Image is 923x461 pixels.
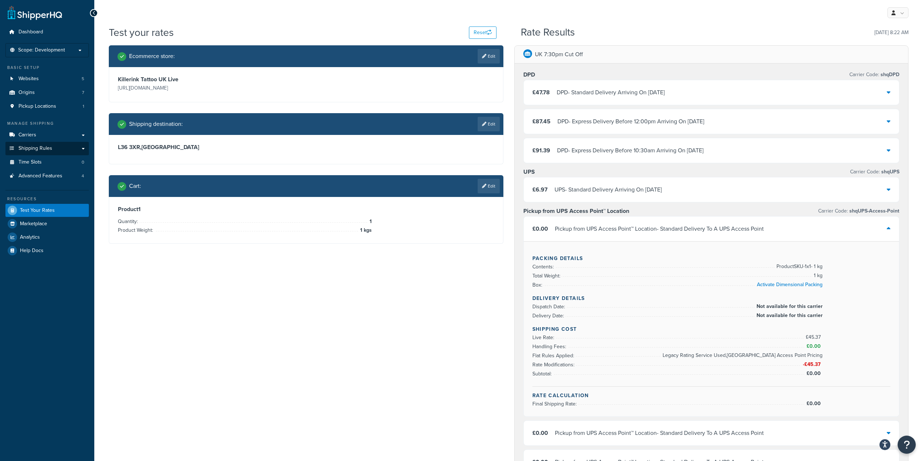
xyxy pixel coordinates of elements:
[82,76,84,82] span: 5
[118,83,304,93] p: [URL][DOMAIN_NAME]
[532,352,576,359] span: Flat Rules Applied:
[818,206,899,216] p: Carrier Code:
[880,168,899,176] span: shqUPS
[775,262,823,271] span: Product SKU-1 x 1 - 1 kg
[532,392,891,399] h4: Rate Calculation
[18,145,52,152] span: Shipping Rules
[18,159,42,165] span: Time Slots
[661,351,823,360] span: Legacy Rating Service Used,[GEOGRAPHIC_DATA] Access Point Pricing
[532,272,562,280] span: Total Weight:
[20,221,47,227] span: Marketplace
[18,90,35,96] span: Origins
[532,225,548,233] span: £0.00
[521,27,575,38] h2: Rate Results
[82,173,84,179] span: 4
[532,343,568,350] span: Handling Fees:
[5,100,89,113] li: Pickup Locations
[557,116,704,127] div: DPD - Express Delivery Before 12:00pm Arriving On [DATE]
[5,86,89,99] li: Origins
[532,334,556,341] span: Live Rate:
[523,71,535,78] h3: DPD
[5,217,89,230] a: Marketplace
[18,76,39,82] span: Websites
[803,361,823,368] span: -£45.37
[118,226,155,234] span: Product Weight:
[532,303,567,310] span: Dispatch Date:
[5,72,89,86] li: Websites
[5,244,89,257] a: Help Docs
[478,117,500,131] a: Edit
[757,281,823,288] a: Activate Dimensional Packing
[82,90,84,96] span: 7
[5,120,89,127] div: Manage Shipping
[532,400,578,408] span: Final Shipping Rate:
[532,361,576,369] span: Rate Modifications:
[5,156,89,169] a: Time Slots0
[755,311,823,320] span: Not available for this carrier
[18,29,43,35] span: Dashboard
[850,167,899,177] p: Carrier Code:
[118,218,140,225] span: Quantity:
[5,86,89,99] a: Origins7
[874,28,908,38] p: [DATE] 8:22 AM
[20,248,44,254] span: Help Docs
[557,87,665,98] div: DPD - Standard Delivery Arriving On [DATE]
[532,429,548,437] span: £0.00
[5,169,89,183] a: Advanced Features4
[848,207,899,215] span: shqUPS-Access-Point
[532,255,891,262] h4: Packing Details
[535,49,583,59] p: UK 7:30pm Cut Off
[532,295,891,302] h4: Delivery Details
[5,156,89,169] li: Time Slots
[532,281,544,289] span: Box:
[5,204,89,217] a: Test Your Rates
[478,49,500,63] a: Edit
[5,231,89,244] a: Analytics
[5,196,89,202] div: Resources
[879,71,899,78] span: shqDPD
[469,26,496,39] button: Reset
[129,53,175,59] h2: Ecommerce store :
[812,271,823,280] span: 1 kg
[532,263,556,271] span: Contents:
[5,25,89,39] li: Dashboard
[18,103,56,110] span: Pickup Locations
[5,169,89,183] li: Advanced Features
[807,342,823,350] span: £0.00
[5,65,89,71] div: Basic Setup
[5,142,89,155] a: Shipping Rules
[20,207,55,214] span: Test Your Rates
[849,70,899,80] p: Carrier Code:
[18,132,36,138] span: Carriers
[532,146,550,155] span: £91.39
[18,173,62,179] span: Advanced Features
[118,206,494,213] h3: Product 1
[109,25,174,40] h1: Test your rates
[5,100,89,113] a: Pickup Locations1
[555,224,764,234] div: Pickup from UPS Access Point™ Location - Standard Delivery To A UPS Access Point
[532,312,566,320] span: Delivery Date:
[555,185,662,195] div: UPS - Standard Delivery Arriving On [DATE]
[5,128,89,142] a: Carriers
[807,400,823,407] span: £0.00
[806,333,823,341] span: £45.37
[807,370,823,377] span: £0.00
[18,47,65,53] span: Scope: Development
[532,88,550,96] span: £47.78
[118,144,494,151] h3: L36 3XR , [GEOGRAPHIC_DATA]
[129,121,183,127] h2: Shipping destination :
[129,183,141,189] h2: Cart :
[118,76,304,83] h3: Killerink Tattoo UK Live
[523,168,535,176] h3: UPS
[555,428,764,438] div: Pickup from UPS Access Point™ Location - Standard Delivery To A UPS Access Point
[532,117,551,125] span: £87.45
[358,226,372,235] span: 1 kgs
[478,179,500,193] a: Edit
[557,145,704,156] div: DPD - Express Delivery Before 10:30am Arriving On [DATE]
